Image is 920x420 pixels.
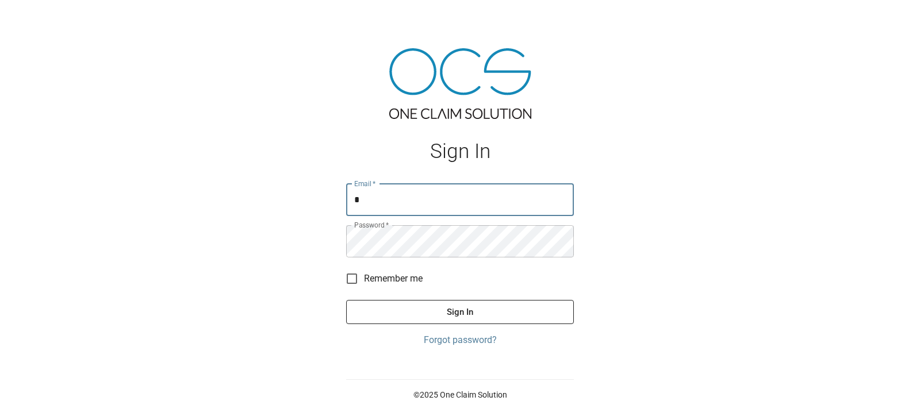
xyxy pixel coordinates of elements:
[364,272,423,286] span: Remember me
[346,333,574,347] a: Forgot password?
[389,48,531,119] img: ocs-logo-tra.png
[346,300,574,324] button: Sign In
[346,389,574,400] p: © 2025 One Claim Solution
[354,220,389,230] label: Password
[14,7,60,30] img: ocs-logo-white-transparent.png
[346,140,574,163] h1: Sign In
[354,179,376,188] label: Email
